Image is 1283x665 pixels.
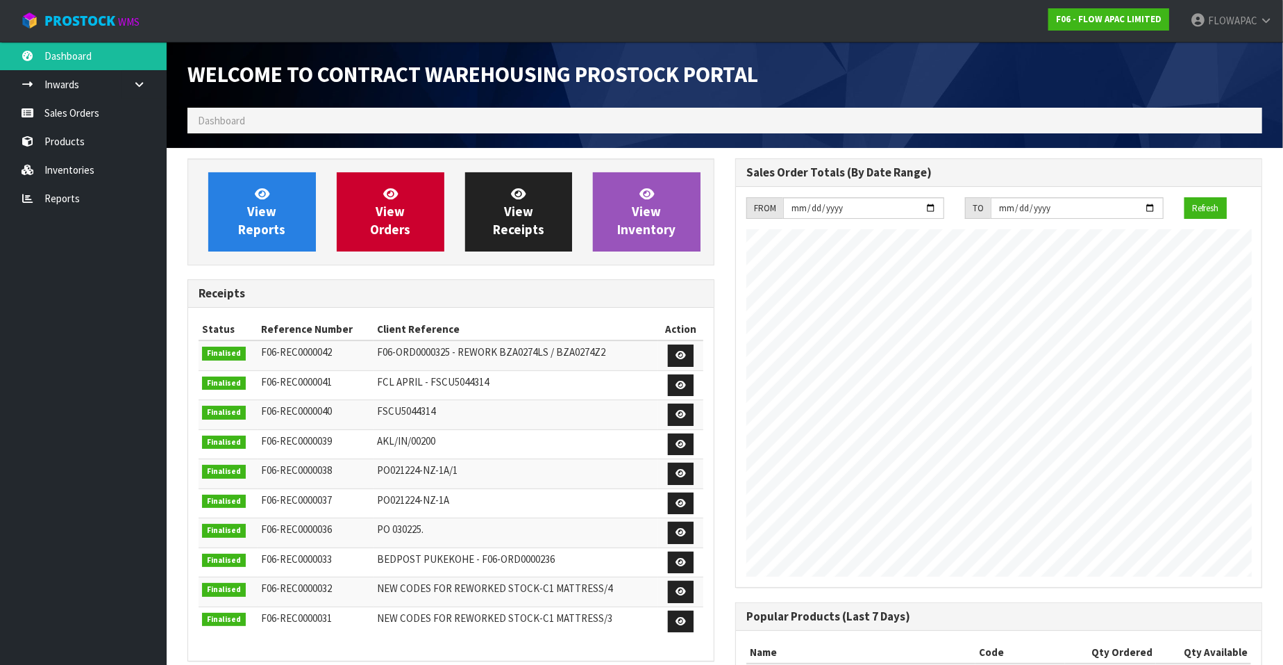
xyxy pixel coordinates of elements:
span: View Orders [370,186,410,238]
th: Client Reference [374,318,658,340]
span: FLOWAPAC [1208,14,1257,27]
h3: Popular Products (Last 7 Days) [746,610,1251,623]
span: F06-REC0000040 [261,404,332,418]
span: F06-ORD0000325 - REWORK BZA0274LS / BZA0274Z2 [377,345,605,359]
span: AKL/IN/00200 [377,434,435,448]
div: FROM [746,197,783,220]
span: View Inventory [618,186,676,238]
span: Finalised [202,436,246,450]
th: Name [746,641,975,664]
th: Code [975,641,1065,664]
span: F06-REC0000033 [261,552,332,566]
h3: Receipts [199,287,703,300]
span: F06-REC0000031 [261,611,332,625]
span: FCL APRIL - FSCU5044314 [377,375,489,388]
strong: F06 - FLOW APAC LIMITED [1056,13,1162,25]
span: View Reports [238,186,285,238]
span: Finalised [202,465,246,479]
span: F06-REC0000039 [261,434,332,448]
span: PO021224-NZ-1A/1 [377,463,458,477]
span: View Receipts [493,186,544,238]
span: NEW CODES FOR REWORKED STOCK-C1 MATTRESS/3 [377,611,612,625]
span: F06-REC0000036 [261,523,332,536]
span: Dashboard [198,114,245,127]
span: BEDPOST PUKEKOHE - F06-ORD0000236 [377,552,555,566]
span: F06-REC0000038 [261,463,332,477]
th: Qty Ordered [1065,641,1156,664]
span: Finalised [202,406,246,420]
span: Finalised [202,495,246,509]
span: Welcome to Contract Warehousing ProStock Portal [187,60,758,88]
h3: Sales Order Totals (By Date Range) [746,166,1251,179]
span: Finalised [202,583,246,597]
a: ViewOrders [337,172,444,252]
a: ViewReports [208,172,316,252]
span: F06-REC0000042 [261,345,332,359]
span: NEW CODES FOR REWORKED STOCK-C1 MATTRESS/4 [377,582,612,595]
span: F06-REC0000041 [261,375,332,388]
span: FSCU5044314 [377,404,435,418]
div: TO [965,197,991,220]
span: Finalised [202,554,246,568]
a: ViewReceipts [465,172,573,252]
span: F06-REC0000037 [261,493,332,507]
span: F06-REC0000032 [261,582,332,595]
span: PO 030225. [377,523,424,536]
span: Finalised [202,524,246,538]
th: Status [199,318,258,340]
span: Finalised [202,347,246,361]
a: ViewInventory [593,172,701,252]
span: Finalised [202,613,246,627]
th: Reference Number [258,318,374,340]
small: WMS [118,15,140,28]
span: Finalised [202,377,246,391]
span: ProStock [44,12,115,30]
button: Refresh [1184,197,1227,220]
th: Qty Available [1156,641,1251,664]
th: Action [658,318,703,340]
span: PO021224-NZ-1A [377,493,449,507]
img: cube-alt.png [21,12,38,29]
